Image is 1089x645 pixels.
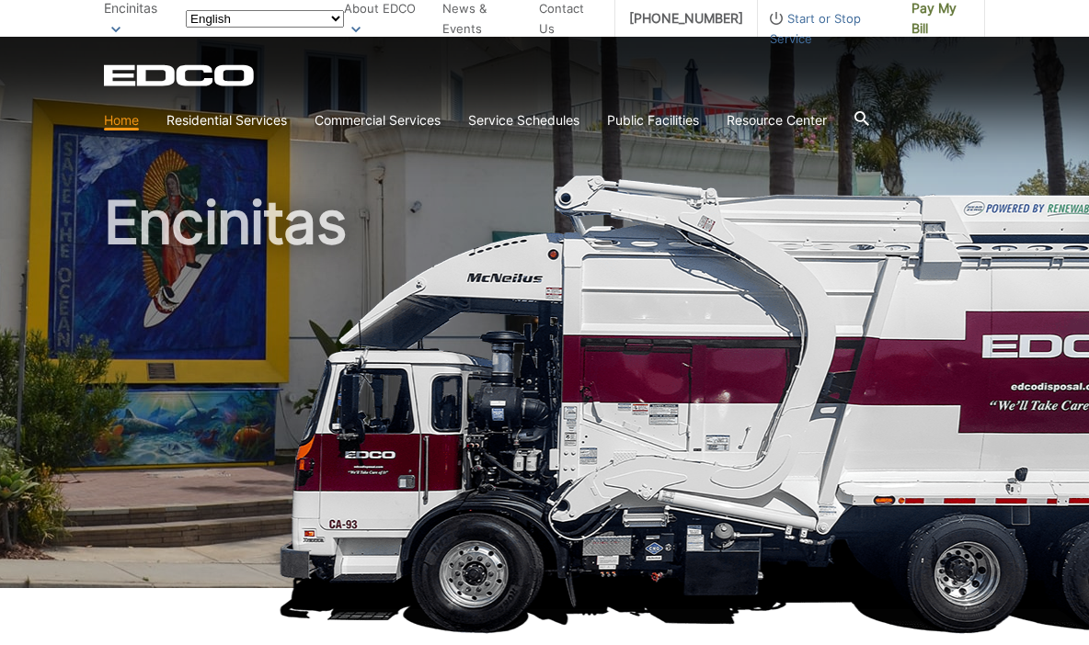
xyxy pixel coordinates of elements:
[104,64,257,86] a: EDCD logo. Return to the homepage.
[166,110,287,130] a: Residential Services
[315,110,441,130] a: Commercial Services
[607,110,699,130] a: Public Facilities
[186,10,344,28] select: Select a language
[468,110,579,130] a: Service Schedules
[104,110,139,130] a: Home
[727,110,827,130] a: Resource Center
[104,193,985,596] h1: Encinitas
